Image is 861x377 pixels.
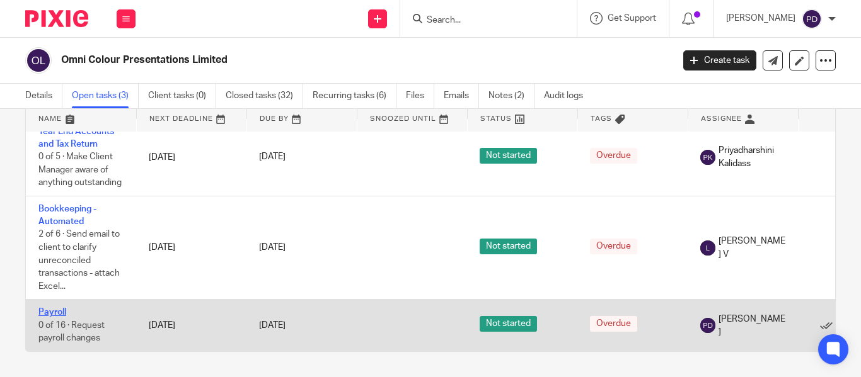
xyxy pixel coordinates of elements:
h2: Omni Colour Presentations Limited [61,53,544,67]
img: svg%3E [25,47,52,74]
span: [DATE] [259,321,286,330]
a: Mark as done [820,319,839,332]
p: [PERSON_NAME] [726,12,795,25]
img: svg%3E [700,318,715,333]
input: Search [425,15,539,26]
span: Tags [591,115,612,122]
span: Get Support [608,14,656,23]
span: Priyadharshini Kalidass [719,144,785,170]
span: [DATE] [259,244,286,252]
span: 0 of 5 · Make Client Manager aware of anything outstanding [38,152,122,187]
span: 2 of 6 · Send email to client to clarify unreconciled transactions - attach Excel... [38,230,120,291]
span: Snoozed Until [370,115,436,122]
span: Overdue [590,316,637,332]
span: Overdue [590,239,637,254]
a: Closed tasks (32) [226,84,303,108]
a: Notes (2) [488,84,535,108]
td: [DATE] [136,118,246,196]
a: Bookkeeping - Automated [38,205,96,226]
td: [DATE] [136,300,246,351]
span: [PERSON_NAME] V [719,235,785,261]
span: 0 of 16 · Request payroll changes [38,321,105,343]
a: Files [406,84,434,108]
span: [DATE] [259,153,286,162]
a: Details [25,84,62,108]
span: Overdue [590,148,637,164]
span: Status [480,115,512,122]
a: Payroll [38,308,66,317]
span: [PERSON_NAME] [719,313,785,339]
a: Open tasks (3) [72,84,139,108]
a: Emails [444,84,479,108]
img: svg%3E [700,150,715,165]
a: Year End Accounts and Tax Return [38,127,114,149]
img: svg%3E [700,240,715,256]
td: [DATE] [136,196,246,300]
a: Create task [683,50,756,70]
img: svg%3E [802,9,822,29]
a: Audit logs [544,84,592,108]
img: Pixie [25,10,88,27]
span: Not started [480,239,537,254]
a: Recurring tasks (6) [313,84,396,108]
span: Not started [480,316,537,332]
span: Not started [480,148,537,164]
a: Client tasks (0) [148,84,216,108]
